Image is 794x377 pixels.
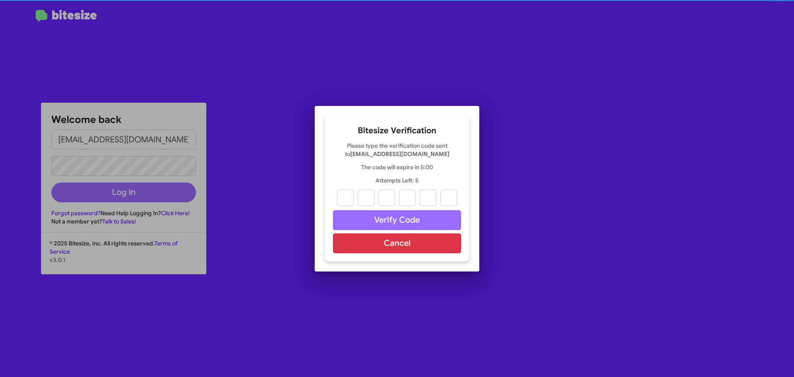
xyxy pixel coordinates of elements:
[333,233,461,253] button: Cancel
[333,124,461,137] h2: Bitesize Verification
[333,176,461,185] p: Attempts Left: 5
[333,163,461,171] p: The code will expire in 5:00
[333,210,461,230] button: Verify Code
[333,142,461,158] p: Please type the verification code sent to
[350,150,450,158] strong: [EMAIL_ADDRESS][DOMAIN_NAME]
